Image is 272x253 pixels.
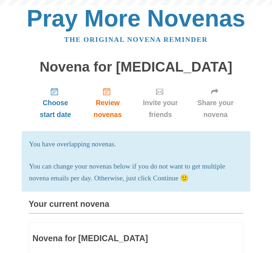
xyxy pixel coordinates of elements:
span: Invite your friends [140,97,180,121]
h3: Your current novena [29,200,243,214]
a: Review novenas [82,82,133,124]
a: Share your novena [188,82,243,124]
p: You have overlapping novenas. [29,138,243,150]
a: Choose start date [29,82,82,124]
span: Review novenas [89,97,126,121]
h3: Novena for [MEDICAL_DATA] [33,234,198,243]
a: Pray More Novenas [27,5,246,31]
a: The original novena reminder [64,36,208,43]
a: Invite your friends [133,82,188,124]
h1: Novena for [MEDICAL_DATA] [29,59,243,75]
span: Share your novena [195,97,236,121]
p: You can change your novenas below if you do not want to get multiple novena emails per day. Other... [29,161,243,184]
span: Choose start date [36,97,75,121]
